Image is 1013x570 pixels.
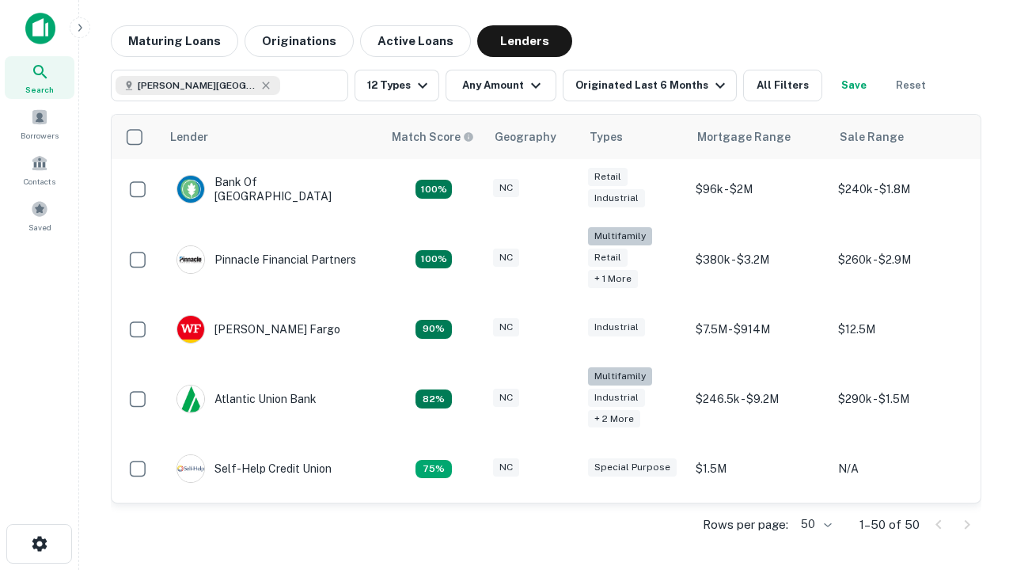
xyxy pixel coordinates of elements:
[477,25,572,57] button: Lenders
[415,320,452,339] div: Matching Properties: 12, hasApolloMatch: undefined
[161,115,382,159] th: Lender
[840,127,904,146] div: Sale Range
[415,250,452,269] div: Matching Properties: 24, hasApolloMatch: undefined
[493,249,519,267] div: NC
[588,389,645,407] div: Industrial
[829,70,879,101] button: Save your search to get updates of matches that match your search criteria.
[688,219,830,299] td: $380k - $3.2M
[830,219,973,299] td: $260k - $2.9M
[575,76,730,95] div: Originated Last 6 Months
[493,389,519,407] div: NC
[5,194,74,237] a: Saved
[446,70,556,101] button: Any Amount
[688,115,830,159] th: Mortgage Range
[177,316,204,343] img: picture
[588,458,677,477] div: Special Purpose
[111,25,238,57] button: Maturing Loans
[743,70,822,101] button: All Filters
[588,318,645,336] div: Industrial
[5,56,74,99] a: Search
[177,455,204,482] img: picture
[176,454,332,483] div: Self-help Credit Union
[688,159,830,219] td: $96k - $2M
[138,78,256,93] span: [PERSON_NAME][GEOGRAPHIC_DATA], [GEOGRAPHIC_DATA]
[588,189,645,207] div: Industrial
[21,129,59,142] span: Borrowers
[355,70,439,101] button: 12 Types
[588,168,628,186] div: Retail
[703,515,788,534] p: Rows per page:
[176,245,356,274] div: Pinnacle Financial Partners
[588,367,652,386] div: Multifamily
[5,148,74,191] a: Contacts
[176,385,317,413] div: Atlantic Union Bank
[830,115,973,159] th: Sale Range
[415,460,452,479] div: Matching Properties: 10, hasApolloMatch: undefined
[493,318,519,336] div: NC
[588,227,652,245] div: Multifamily
[24,175,55,188] span: Contacts
[5,102,74,145] a: Borrowers
[25,13,55,44] img: capitalize-icon.png
[830,359,973,439] td: $290k - $1.5M
[176,315,340,344] div: [PERSON_NAME] Fargo
[590,127,623,146] div: Types
[886,70,936,101] button: Reset
[588,270,638,288] div: + 1 more
[688,299,830,359] td: $7.5M - $914M
[382,115,485,159] th: Capitalize uses an advanced AI algorithm to match your search with the best lender. The match sco...
[392,128,474,146] div: Capitalize uses an advanced AI algorithm to match your search with the best lender. The match sco...
[859,515,920,534] p: 1–50 of 50
[830,439,973,499] td: N/A
[415,180,452,199] div: Matching Properties: 14, hasApolloMatch: undefined
[688,359,830,439] td: $246.5k - $9.2M
[563,70,737,101] button: Originated Last 6 Months
[176,175,366,203] div: Bank Of [GEOGRAPHIC_DATA]
[170,127,208,146] div: Lender
[588,249,628,267] div: Retail
[588,410,640,428] div: + 2 more
[830,299,973,359] td: $12.5M
[580,115,688,159] th: Types
[495,127,556,146] div: Geography
[360,25,471,57] button: Active Loans
[177,386,204,412] img: picture
[485,115,580,159] th: Geography
[245,25,354,57] button: Originations
[177,176,204,203] img: picture
[177,246,204,273] img: picture
[28,221,51,234] span: Saved
[493,458,519,477] div: NC
[697,127,791,146] div: Mortgage Range
[795,513,834,536] div: 50
[392,128,471,146] h6: Match Score
[688,439,830,499] td: $1.5M
[415,389,452,408] div: Matching Properties: 11, hasApolloMatch: undefined
[934,393,1013,469] iframe: Chat Widget
[493,179,519,197] div: NC
[830,159,973,219] td: $240k - $1.8M
[25,83,54,96] span: Search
